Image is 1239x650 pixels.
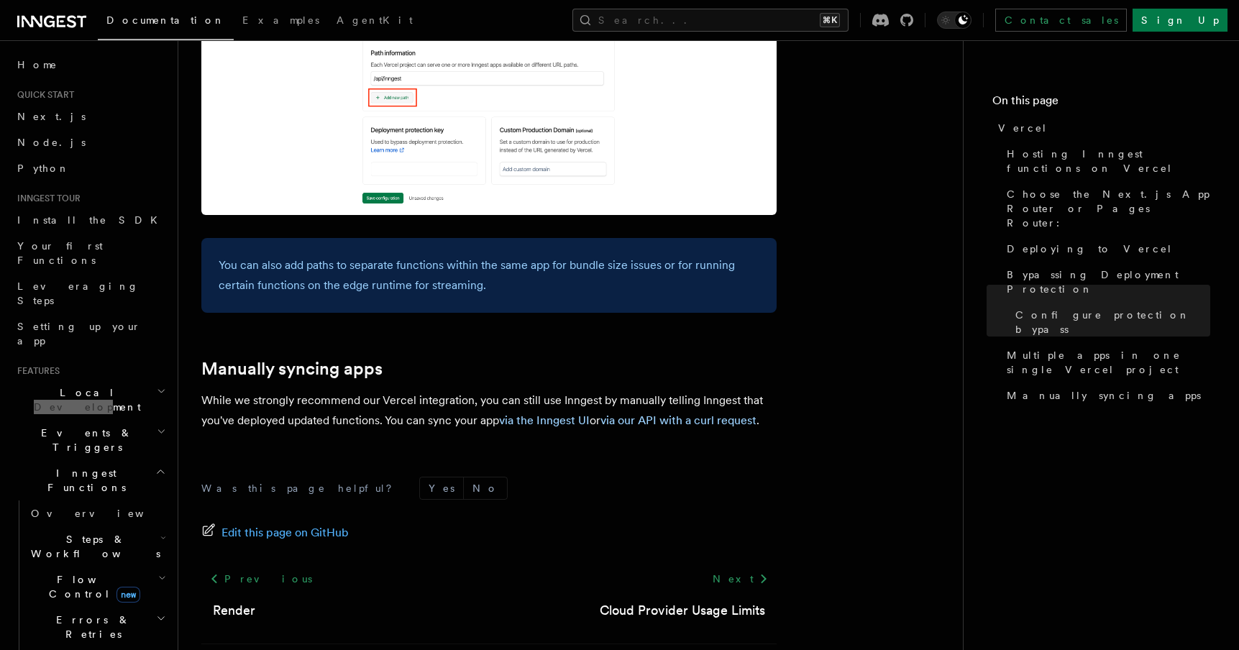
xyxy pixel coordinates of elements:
span: Errors & Retries [25,613,156,641]
span: Flow Control [25,572,158,601]
a: AgentKit [328,4,421,39]
h4: On this page [992,92,1210,115]
div: You can also add paths to separate functions within the same app for bundle size issues or for ru... [201,238,777,313]
a: Cloud Provider Usage Limits [600,600,765,621]
a: Python [12,155,169,181]
span: Inngest Functions [12,466,155,495]
span: Overview [31,508,179,519]
span: Multiple apps in one single Vercel project [1007,348,1210,377]
a: Sign Up [1133,9,1227,32]
span: Quick start [12,89,74,101]
a: Install the SDK [12,207,169,233]
span: Configure protection bypass [1015,308,1210,337]
span: Install the SDK [17,214,166,226]
a: Overview [25,500,169,526]
span: Examples [242,14,319,26]
span: Choose the Next.js App Router or Pages Router: [1007,187,1210,230]
a: Contact sales [995,9,1127,32]
span: Manually syncing apps [1007,388,1201,403]
span: Your first Functions [17,240,103,266]
a: Edit this page on GitHub [201,523,349,543]
button: Local Development [12,380,169,420]
span: Next.js [17,111,86,122]
button: Search...⌘K [572,9,849,32]
button: Yes [420,477,463,499]
a: Next.js [12,104,169,129]
a: Render [213,600,255,621]
a: Vercel [992,115,1210,141]
a: Bypassing Deployment Protection [1001,262,1210,302]
a: Previous [201,566,320,592]
p: Was this page helpful? [201,481,402,495]
a: via the Inngest UI [499,413,590,427]
a: Home [12,52,169,78]
span: Local Development [12,385,157,414]
button: Toggle dark mode [937,12,971,29]
a: Hosting Inngest functions on Vercel [1001,141,1210,181]
span: Documentation [106,14,225,26]
a: Documentation [98,4,234,40]
span: Home [17,58,58,72]
span: new [116,587,140,603]
span: Deploying to Vercel [1007,242,1173,256]
span: Setting up your app [17,321,141,347]
a: Examples [234,4,328,39]
span: Edit this page on GitHub [221,523,349,543]
span: Vercel [998,121,1048,135]
button: No [464,477,507,499]
a: Multiple apps in one single Vercel project [1001,342,1210,383]
a: Choose the Next.js App Router or Pages Router: [1001,181,1210,236]
span: Bypassing Deployment Protection [1007,267,1210,296]
button: Flow Controlnew [25,567,169,607]
a: Leveraging Steps [12,273,169,313]
a: Next [704,566,777,592]
a: Manually syncing apps [1001,383,1210,408]
span: Python [17,162,70,174]
a: Manually syncing apps [201,359,383,379]
button: Inngest Functions [12,460,169,500]
p: While we strongly recommend our Vercel integration, you can still use Inngest by manually telling... [201,390,777,431]
a: Configure protection bypass [1010,302,1210,342]
button: Errors & Retries [25,607,169,647]
button: Events & Triggers [12,420,169,460]
a: Node.js [12,129,169,155]
span: Leveraging Steps [17,280,139,306]
span: Features [12,365,60,377]
a: via our API with a curl request [600,413,756,427]
kbd: ⌘K [820,13,840,27]
span: Node.js [17,137,86,148]
button: Steps & Workflows [25,526,169,567]
a: Your first Functions [12,233,169,273]
span: AgentKit [337,14,413,26]
span: Events & Triggers [12,426,157,454]
span: Hosting Inngest functions on Vercel [1007,147,1210,175]
a: Setting up your app [12,313,169,354]
span: Inngest tour [12,193,81,204]
a: Deploying to Vercel [1001,236,1210,262]
span: Steps & Workflows [25,532,160,561]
